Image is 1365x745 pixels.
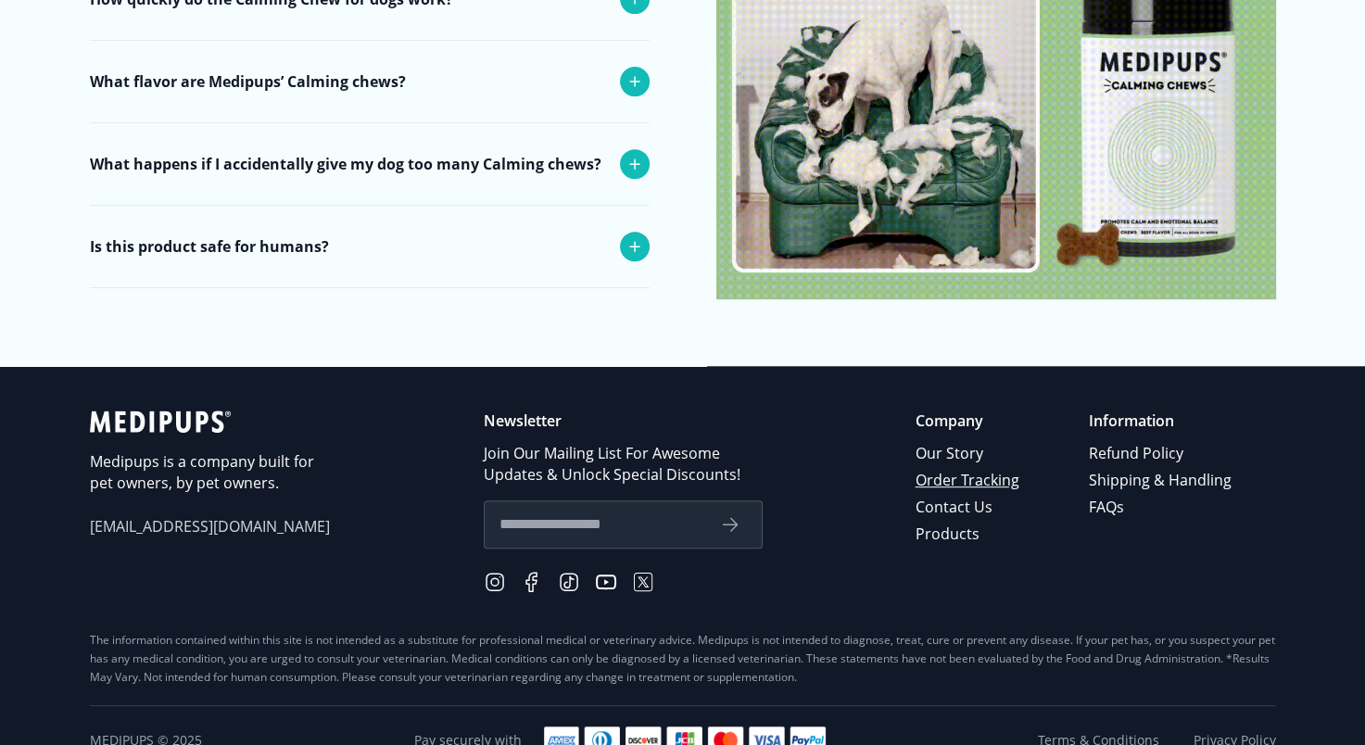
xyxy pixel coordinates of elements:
[916,494,1022,521] a: Contact Us
[90,516,331,537] span: [EMAIL_ADDRESS][DOMAIN_NAME]
[90,70,406,93] p: What flavor are Medipups’ Calming chews?
[90,451,331,494] p: Medipups is a company built for pet owners, by pet owners.
[1089,467,1234,494] a: Shipping & Handling
[90,153,601,175] p: What happens if I accidentally give my dog too many Calming chews?
[90,235,329,258] p: Is this product safe for humans?
[90,287,646,369] div: All our products are intended to be consumed by dogs and are not safe for human consumption. Plea...
[1089,410,1234,432] p: Information
[916,521,1022,548] a: Products
[90,122,646,182] div: Beef Flavored: Our chews will leave your pup begging for MORE!
[484,443,763,486] p: Join Our Mailing List For Awesome Updates & Unlock Special Discounts!
[484,410,763,432] p: Newsletter
[90,40,646,233] div: We created our Calming Chews as an helpful, fast remedy. The ingredients have a calming effect on...
[90,205,646,309] div: Please see a veterinarian as soon as possible if you accidentally give too many. If you’re unsure...
[916,440,1022,467] a: Our Story
[1089,494,1234,521] a: FAQs
[916,467,1022,494] a: Order Tracking
[1089,440,1234,467] a: Refund Policy
[916,410,1022,432] p: Company
[90,631,1276,687] div: The information contained within this site is not intended as a substitute for professional medic...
